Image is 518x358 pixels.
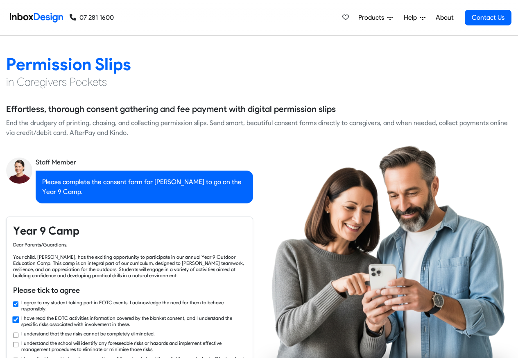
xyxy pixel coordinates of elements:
h4: in Caregivers Pockets [6,75,512,89]
img: staff_avatar.png [6,157,32,184]
div: Please complete the consent form for [PERSON_NAME] to go on the Year 9 Camp. [36,171,253,203]
label: I understand the school will identify any foreseeable risks or hazards and implement effective ma... [21,340,246,352]
h4: Year 9 Camp [13,223,246,238]
div: Dear Parents/Guardians, Your child, [PERSON_NAME], has the exciting opportunity to participate in... [13,242,246,278]
a: Contact Us [465,10,511,25]
a: 07 281 1600 [70,13,114,23]
span: Products [358,13,387,23]
label: I agree to my student taking part in EOTC events. I acknowledge the need for them to behave respo... [21,299,246,312]
div: Staff Member [36,157,253,167]
h5: Effortless, thorough consent gathering and fee payment with digital permission slips [6,103,336,115]
label: I have read the EOTC activities information covered by the blanket consent, and I understand the ... [21,315,246,327]
div: End the drudgery of printing, chasing, and collecting permission slips. Send smart, beautiful con... [6,118,512,138]
a: Products [355,9,396,26]
h2: Permission Slips [6,54,512,75]
span: Help [404,13,420,23]
a: Help [400,9,429,26]
h6: Please tick to agree [13,285,246,296]
label: I understand that these risks cannot be completely eliminated. [21,331,155,337]
a: About [433,9,456,26]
